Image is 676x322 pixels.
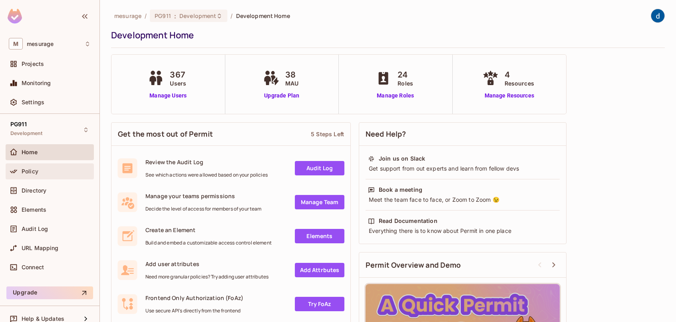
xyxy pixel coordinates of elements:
[22,226,48,232] span: Audit Log
[22,316,64,322] span: Help & Updates
[379,186,422,194] div: Book a meeting
[145,260,268,268] span: Add user attributes
[398,69,413,81] span: 24
[22,264,44,270] span: Connect
[295,195,344,209] a: Manage Team
[295,161,344,175] a: Audit Log
[311,130,344,138] div: 5 Steps Left
[145,12,147,20] li: /
[398,79,413,87] span: Roles
[295,263,344,277] a: Add Attrbutes
[368,165,557,173] div: Get support from out experts and learn from fellow devs
[505,79,534,87] span: Resources
[295,297,344,311] a: Try FoAz
[170,79,186,87] span: Users
[145,206,262,212] span: Decide the level of access for members of your team
[145,274,268,280] span: Need more granular policies? Try adding user attributes
[236,12,290,20] span: Development Home
[366,129,406,139] span: Need Help?
[145,240,272,246] span: Build and embed a customizable access control element
[145,158,268,166] span: Review the Audit Log
[174,13,177,19] span: :
[379,217,437,225] div: Read Documentation
[368,196,557,204] div: Meet the team face to face, or Zoom to Zoom 😉
[9,38,23,50] span: M
[179,12,216,20] span: Development
[22,80,51,86] span: Monitoring
[170,69,186,81] span: 367
[22,168,38,175] span: Policy
[145,308,243,314] span: Use secure API's directly from the frontend
[651,9,664,22] img: dev 911gcl
[366,260,461,270] span: Permit Overview and Demo
[155,12,171,20] span: PG911
[27,41,54,47] span: Workspace: mesurage
[8,9,22,24] img: SReyMgAAAABJRU5ErkJggg==
[481,91,538,100] a: Manage Resources
[285,79,298,87] span: MAU
[285,69,298,81] span: 38
[111,29,661,41] div: Development Home
[22,207,46,213] span: Elements
[374,91,417,100] a: Manage Roles
[22,187,46,194] span: Directory
[145,192,262,200] span: Manage your teams permissions
[379,155,425,163] div: Join us on Slack
[118,129,213,139] span: Get the most out of Permit
[6,286,93,299] button: Upgrade
[295,229,344,243] a: Elements
[261,91,302,100] a: Upgrade Plan
[10,121,27,127] span: PG911
[10,130,43,137] span: Development
[145,294,243,302] span: Frontend Only Authorization (FoAz)
[145,172,268,178] span: See which actions were allowed based on your policies
[22,245,59,251] span: URL Mapping
[145,226,272,234] span: Create an Element
[22,61,44,67] span: Projects
[114,12,141,20] span: the active workspace
[231,12,233,20] li: /
[505,69,534,81] span: 4
[368,227,557,235] div: Everything there is to know about Permit in one place
[22,149,38,155] span: Home
[22,99,44,105] span: Settings
[146,91,190,100] a: Manage Users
